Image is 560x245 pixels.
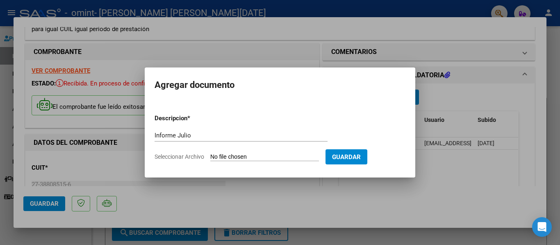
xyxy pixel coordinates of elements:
[155,153,204,160] span: Seleccionar Archivo
[532,217,552,237] div: Open Intercom Messenger
[155,77,405,93] h2: Agregar documento
[155,114,230,123] p: Descripcion
[326,149,367,164] button: Guardar
[332,153,361,161] span: Guardar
